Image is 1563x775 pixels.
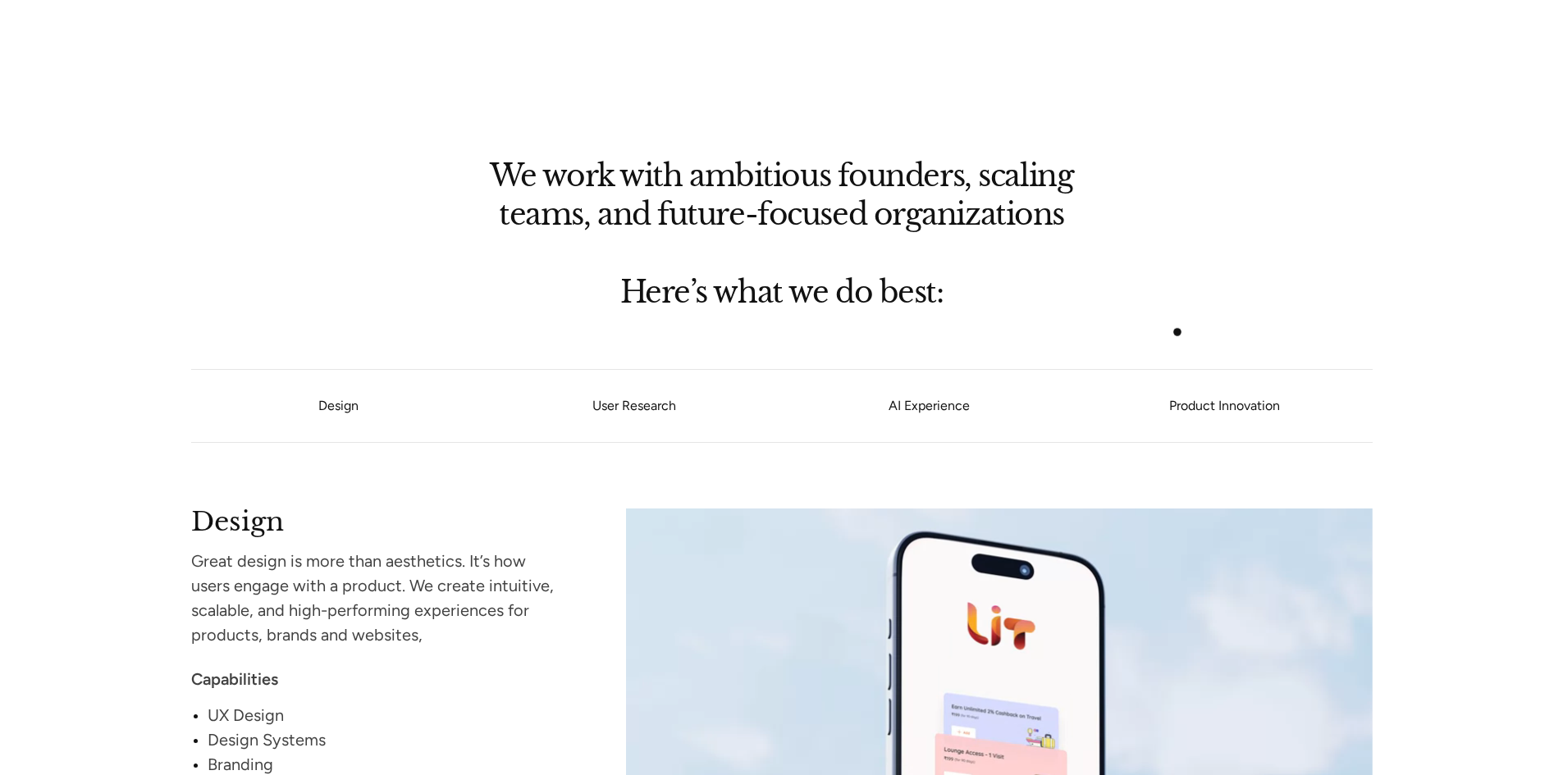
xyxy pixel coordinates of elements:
a: AI Experience [782,401,1077,411]
a: Design [318,398,359,413]
h2: We work with ambitious founders, scaling teams, and future-focused organizations [462,162,1102,226]
div: UX Design [208,703,564,727]
h2: Here’s what we do best: [462,279,1102,304]
a: User Research [487,401,782,411]
div: Great design is more than aesthetics. It’s how users engage with a product. We create intuitive, ... [191,549,564,647]
a: Product Innovation [1077,401,1373,411]
h2: Design [191,508,564,531]
div: Capabilities [191,667,564,691]
div: Design Systems [208,727,564,752]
